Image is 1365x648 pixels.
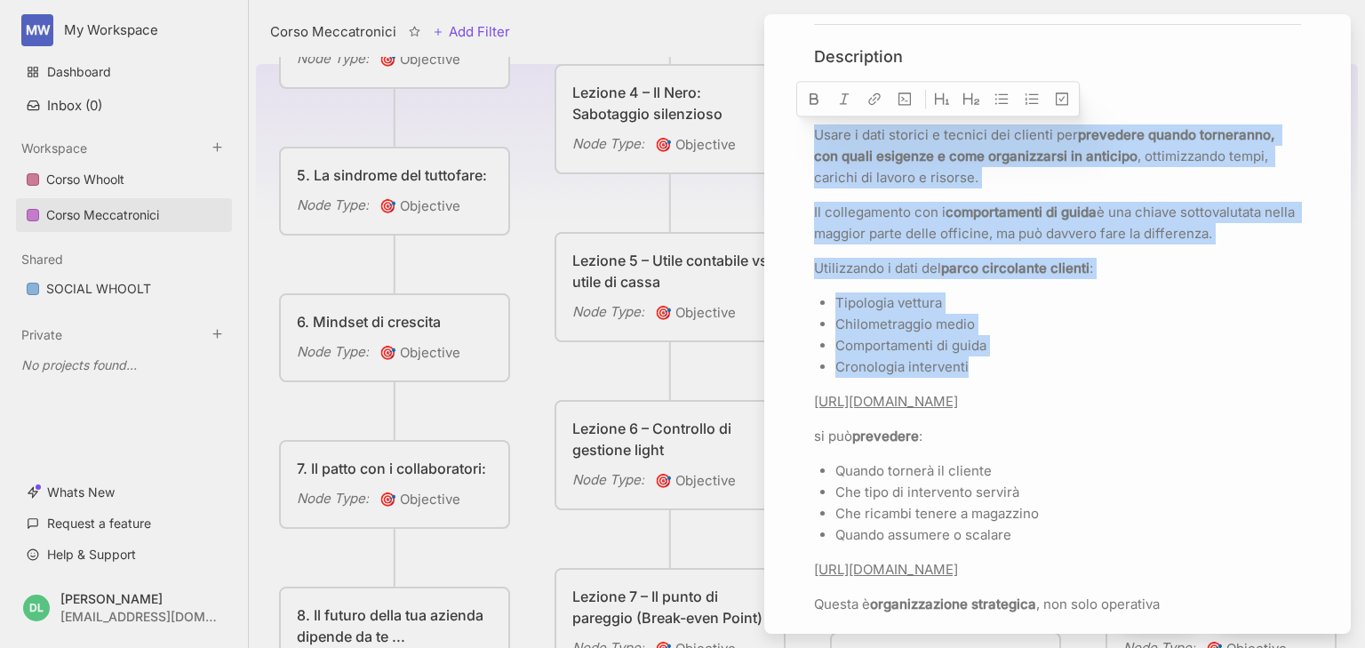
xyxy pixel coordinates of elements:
a: [URL][DOMAIN_NAME] [814,393,958,410]
p: Tipologia vettura [835,292,1301,314]
p: Chilometraggio medio [835,314,1301,335]
p: Quando tornerà il cliente [835,460,1301,482]
p: Comportamenti di guida [835,335,1301,356]
h4: Description [814,46,1301,67]
strong: comportamenti di guida [946,204,1097,220]
p: si può : [814,426,1301,447]
p: Utilizzando i dati del : [814,258,1301,279]
strong: organizzazione strategica [870,596,1036,612]
strong: parco circolante clienti [941,260,1090,276]
p: Il collegamento con i è una chiave sottovalutata nella maggior parte delle officine, ma può davve... [814,202,1301,244]
p: Cronologia interventi [835,356,1301,378]
p: Quando assumere o scalare [835,524,1301,546]
a: [URL][DOMAIN_NAME] [814,561,958,578]
strong: prevedere [852,428,919,444]
p: Che tipo di intervento servirà [835,482,1301,503]
p: Che ricambi tenere a magazzino [835,503,1301,524]
p: Usare i dati storici e tecnici dei clienti per , ottimizzando tempi, carichi di lavoro e risorse. [814,124,1301,188]
p: Questa è , non solo operativa [814,594,1301,615]
strong: prevedere quando torneranno, con quali esigenze e come organizzarsi in anticipo [814,126,1279,164]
